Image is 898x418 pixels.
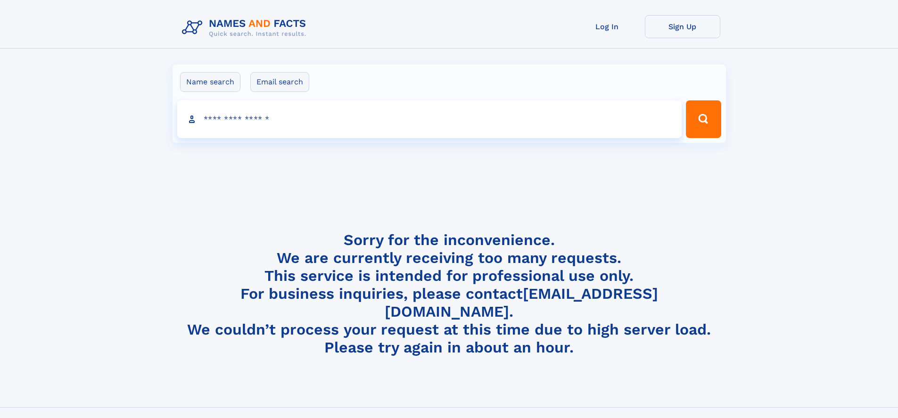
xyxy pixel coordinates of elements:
[178,231,720,357] h4: Sorry for the inconvenience. We are currently receiving too many requests. This service is intend...
[178,15,314,41] img: Logo Names and Facts
[645,15,720,38] a: Sign Up
[385,285,658,320] a: [EMAIL_ADDRESS][DOMAIN_NAME]
[250,72,309,92] label: Email search
[177,100,682,138] input: search input
[686,100,721,138] button: Search Button
[180,72,240,92] label: Name search
[569,15,645,38] a: Log In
